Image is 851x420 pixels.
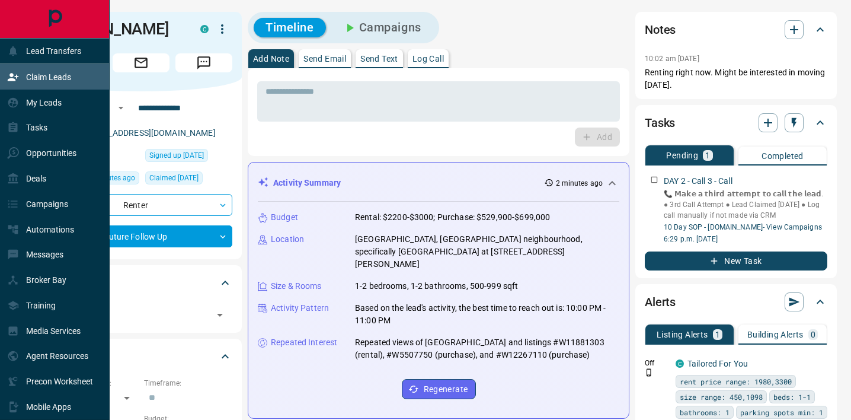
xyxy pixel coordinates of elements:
[762,152,804,160] p: Completed
[664,234,827,244] p: 6:29 p.m. [DATE]
[664,189,827,221] p: 📞 𝗠𝗮𝗸𝗲 𝗮 𝘁𝗵𝗶𝗿𝗱 𝗮𝘁𝘁𝗲𝗺𝗽𝘁 𝘁𝗼 𝗰𝗮𝗹𝗹 𝘁𝗵𝗲 𝗹𝗲𝗮𝗱. ● 3rd Call Attempt ● Lead Claimed [DATE] ● Log call manu...
[657,330,708,339] p: Listing Alerts
[145,149,232,166] div: Mon Sep 08 2025
[645,368,653,377] svg: Push Notification Only
[50,269,232,297] div: Tags
[645,358,668,368] p: Off
[645,113,675,132] h2: Tasks
[355,233,619,271] p: [GEOGRAPHIC_DATA], [GEOGRAPHIC_DATA] neighbourhood, specifically [GEOGRAPHIC_DATA] at [STREET_ADD...
[556,178,603,189] p: 2 minutes ago
[331,18,433,37] button: Campaigns
[773,391,811,403] span: beds: 1-1
[645,288,827,316] div: Alerts
[50,342,232,371] div: Criteria
[355,336,619,361] p: Repeated views of [GEOGRAPHIC_DATA] and listings #W11881303 (rental), #W5507750 (purchase), and #...
[144,378,232,389] p: Timeframe:
[645,109,827,137] div: Tasks
[687,359,748,368] a: Tailored For You
[715,330,720,339] p: 1
[145,171,232,188] div: Tue Sep 09 2025
[212,307,228,323] button: Open
[271,211,298,224] p: Budget
[114,101,128,115] button: Open
[271,233,304,246] p: Location
[740,406,823,418] span: parking spots min: 1
[811,330,815,339] p: 0
[402,379,476,399] button: Regenerate
[253,55,289,63] p: Add Note
[664,223,822,231] a: 10 Day SOP - [DOMAIN_NAME]- View Campaigns
[271,336,337,349] p: Repeated Interest
[676,359,684,368] div: condos.ca
[113,53,169,72] span: Email
[664,175,732,187] p: DAY 2 - Call 3 - Call
[271,302,329,314] p: Activity Pattern
[412,55,444,63] p: Log Call
[355,211,550,224] p: Rental: $2200-$3000; Purchase: $529,900-$699,000
[645,55,699,63] p: 10:02 am [DATE]
[303,55,346,63] p: Send Email
[271,280,322,292] p: Size & Rooms
[680,391,763,403] span: size range: 450,1098
[50,225,232,247] div: Future Follow Up
[273,177,341,189] p: Activity Summary
[355,280,518,292] p: 1-2 bedrooms, 1-2 bathrooms, 500-999 sqft
[200,25,209,33] div: condos.ca
[355,302,619,327] p: Based on the lead's activity, the best time to reach out is: 10:00 PM - 11:00 PM
[645,252,827,271] button: New Task
[680,376,792,387] span: rent price range: 1980,3300
[175,53,232,72] span: Message
[747,330,804,339] p: Building Alerts
[705,151,710,160] p: 1
[360,55,398,63] p: Send Text
[680,406,730,418] span: bathrooms: 1
[149,149,204,161] span: Signed up [DATE]
[666,151,698,160] p: Pending
[645,20,676,39] h2: Notes
[254,18,326,37] button: Timeline
[645,66,827,91] p: Renting right now. Might be interested in moving [DATE].
[149,172,199,184] span: Claimed [DATE]
[645,15,827,44] div: Notes
[645,292,676,311] h2: Alerts
[82,128,216,138] a: [EMAIL_ADDRESS][DOMAIN_NAME]
[258,172,619,194] div: Activity Summary2 minutes ago
[50,20,183,39] h1: [PERSON_NAME]
[50,194,232,216] div: Renter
